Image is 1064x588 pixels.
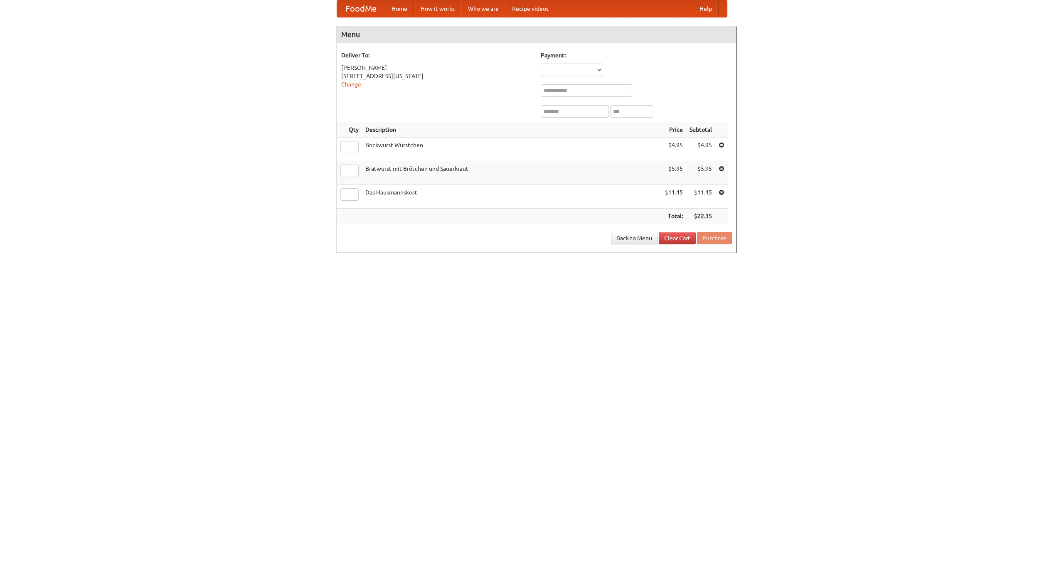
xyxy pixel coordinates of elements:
[414,0,461,17] a: How it works
[505,0,555,17] a: Recipe videos
[662,138,686,161] td: $4.95
[341,51,532,59] h5: Deliver To:
[686,161,715,185] td: $5.95
[461,0,505,17] a: Who we are
[693,0,719,17] a: Help
[659,232,696,244] a: Clear Cart
[611,232,658,244] a: Back to Menu
[341,81,361,88] a: Change
[362,138,662,161] td: Bockwurst Würstchen
[697,232,732,244] button: Purchase
[686,209,715,224] th: $22.35
[662,122,686,138] th: Price
[341,64,532,72] div: [PERSON_NAME]
[686,122,715,138] th: Subtotal
[662,209,686,224] th: Total:
[337,122,362,138] th: Qty
[385,0,414,17] a: Home
[337,26,736,43] h4: Menu
[662,161,686,185] td: $5.95
[362,185,662,209] td: Das Hausmannskost
[337,0,385,17] a: FoodMe
[341,72,532,80] div: [STREET_ADDRESS][US_STATE]
[362,161,662,185] td: Bratwurst mit Brötchen und Sauerkraut
[662,185,686,209] td: $11.45
[686,138,715,161] td: $4.95
[686,185,715,209] td: $11.45
[541,51,732,59] h5: Payment:
[362,122,662,138] th: Description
